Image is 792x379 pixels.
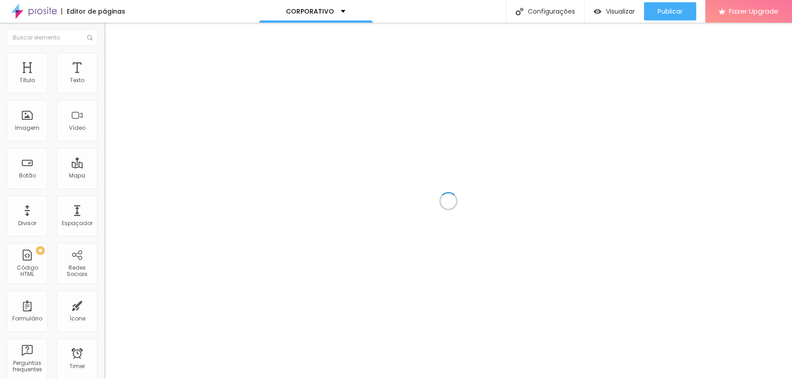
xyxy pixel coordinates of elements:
[69,125,85,131] div: Vídeo
[286,8,334,15] p: CORPORATIVO
[20,77,35,84] div: Título
[69,172,85,179] div: Mapa
[7,30,98,46] input: Buscar elemento
[18,220,36,226] div: Divisor
[644,2,696,20] button: Publicar
[729,7,778,15] span: Fazer Upgrade
[62,220,93,226] div: Espaçador
[87,35,93,40] img: Icone
[19,172,36,179] div: Botão
[70,77,84,84] div: Texto
[15,125,39,131] div: Imagem
[606,8,635,15] span: Visualizar
[658,8,683,15] span: Publicar
[9,360,45,373] div: Perguntas frequentes
[12,315,42,322] div: Formulário
[516,8,523,15] img: Icone
[59,265,95,278] div: Redes Sociais
[69,363,85,369] div: Timer
[9,265,45,278] div: Código HTML
[594,8,601,15] img: view-1.svg
[585,2,644,20] button: Visualizar
[69,315,85,322] div: Ícone
[61,8,125,15] div: Editor de páginas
